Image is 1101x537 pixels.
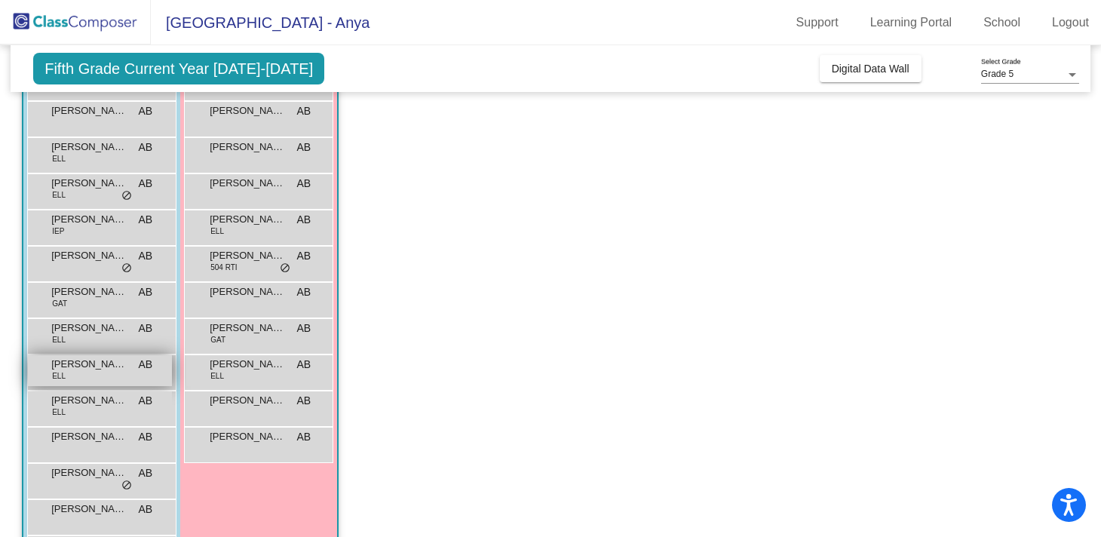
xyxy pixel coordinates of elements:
[280,262,290,275] span: do_not_disturb_alt
[51,465,127,480] span: [PERSON_NAME]
[858,11,965,35] a: Learning Portal
[210,103,285,118] span: [PERSON_NAME]
[210,226,224,237] span: ELL
[121,262,132,275] span: do_not_disturb_alt
[139,321,153,336] span: AB
[1040,11,1101,35] a: Logout
[210,284,285,299] span: [PERSON_NAME]
[51,321,127,336] span: [PERSON_NAME]
[820,55,922,82] button: Digital Data Wall
[297,321,311,336] span: AB
[210,393,285,408] span: [PERSON_NAME] [PERSON_NAME]
[51,429,127,444] span: [PERSON_NAME]
[210,262,237,273] span: 504 RTI
[52,153,66,164] span: ELL
[210,176,285,191] span: [PERSON_NAME]
[297,393,311,409] span: AB
[297,140,311,155] span: AB
[51,248,127,263] span: [PERSON_NAME]
[297,284,311,300] span: AB
[52,407,66,418] span: ELL
[139,103,153,119] span: AB
[297,176,311,192] span: AB
[139,429,153,445] span: AB
[139,357,153,373] span: AB
[51,140,127,155] span: [PERSON_NAME]
[139,176,153,192] span: AB
[139,212,153,228] span: AB
[832,63,909,75] span: Digital Data Wall
[52,189,66,201] span: ELL
[210,248,285,263] span: [PERSON_NAME]
[52,298,67,309] span: GAT
[52,370,66,382] span: ELL
[151,11,370,35] span: [GEOGRAPHIC_DATA] - Anya
[139,248,153,264] span: AB
[121,190,132,202] span: do_not_disturb_alt
[139,284,153,300] span: AB
[297,212,311,228] span: AB
[52,334,66,345] span: ELL
[139,502,153,517] span: AB
[210,334,225,345] span: GAT
[210,429,285,444] span: [PERSON_NAME]
[51,284,127,299] span: [PERSON_NAME] [PERSON_NAME]
[297,248,311,264] span: AB
[210,321,285,336] span: [PERSON_NAME]
[297,103,311,119] span: AB
[784,11,851,35] a: Support
[297,429,311,445] span: AB
[139,393,153,409] span: AB
[210,357,285,372] span: [PERSON_NAME]
[139,465,153,481] span: AB
[51,393,127,408] span: [PERSON_NAME]
[971,11,1032,35] a: School
[210,212,285,227] span: [PERSON_NAME]
[51,176,127,191] span: [PERSON_NAME]
[210,140,285,155] span: [PERSON_NAME]
[51,212,127,227] span: [PERSON_NAME]
[51,357,127,372] span: [PERSON_NAME]
[297,357,311,373] span: AB
[33,53,324,84] span: Fifth Grade Current Year [DATE]-[DATE]
[51,103,127,118] span: [PERSON_NAME]
[121,480,132,492] span: do_not_disturb_alt
[210,370,224,382] span: ELL
[981,69,1014,79] span: Grade 5
[52,226,64,237] span: IEP
[51,502,127,517] span: [PERSON_NAME]
[139,140,153,155] span: AB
